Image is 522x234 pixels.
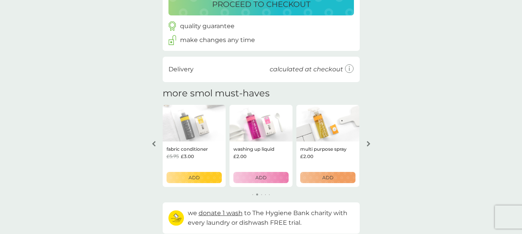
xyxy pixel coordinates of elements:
p: ADD [189,174,200,181]
p: ADD [322,174,333,181]
p: washing up liquid [233,145,274,153]
button: ADD [300,172,355,183]
p: fabric conditioner [167,145,208,153]
p: we to The Hygiene Bank charity with every laundry or dishwash FREE trial. [188,208,354,228]
p: make changes any time [180,35,255,45]
span: £2.00 [233,153,247,160]
span: donate 1 wash [199,209,243,217]
span: £3.00 [181,153,194,160]
p: Delivery [168,64,194,74]
span: £2.00 [300,153,313,160]
p: calculated at checkout [270,64,343,74]
p: quality guarantee [180,21,235,31]
span: £5.75 [167,153,179,160]
p: ADD [255,174,267,181]
h2: more smol must-haves [163,88,270,99]
button: ADD [233,172,289,183]
button: ADD [167,172,222,183]
p: multi purpose spray [300,145,347,153]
